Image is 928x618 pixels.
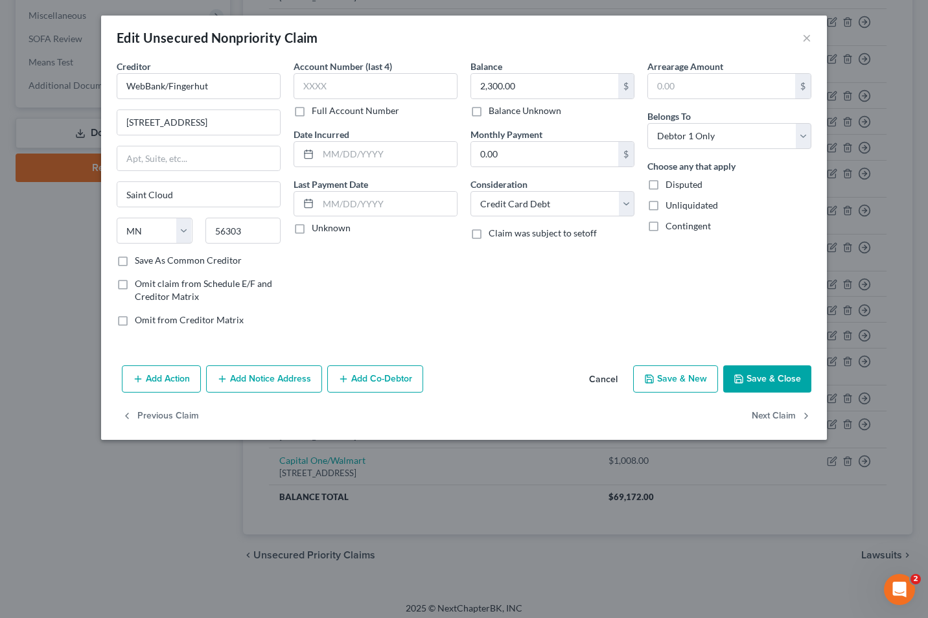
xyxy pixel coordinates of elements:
[294,73,458,99] input: XXXX
[312,104,399,117] label: Full Account Number
[666,220,711,231] span: Contingent
[318,142,457,166] input: MM/DD/YYYY
[471,142,618,166] input: 0.00
[117,110,280,135] input: Enter address...
[117,73,281,99] input: Search creditor by name...
[647,159,736,173] label: Choose any that apply
[666,179,702,190] span: Disputed
[470,177,528,191] label: Consideration
[312,222,351,235] label: Unknown
[294,60,392,73] label: Account Number (last 4)
[117,29,318,47] div: Edit Unsecured Nonpriority Claim
[471,74,618,98] input: 0.00
[327,365,423,393] button: Add Co-Debtor
[884,574,915,605] iframe: Intercom live chat
[470,60,502,73] label: Balance
[135,254,242,267] label: Save As Common Creditor
[117,61,151,72] span: Creditor
[579,367,628,393] button: Cancel
[723,365,811,393] button: Save & Close
[795,74,811,98] div: $
[911,574,921,584] span: 2
[618,74,634,98] div: $
[122,403,199,430] button: Previous Claim
[205,218,281,244] input: Enter zip...
[122,365,201,393] button: Add Action
[647,60,723,73] label: Arrearage Amount
[294,128,349,141] label: Date Incurred
[633,365,718,393] button: Save & New
[618,142,634,166] div: $
[206,365,322,393] button: Add Notice Address
[318,192,457,216] input: MM/DD/YYYY
[489,227,597,238] span: Claim was subject to setoff
[648,74,795,98] input: 0.00
[666,200,718,211] span: Unliquidated
[135,278,272,302] span: Omit claim from Schedule E/F and Creditor Matrix
[470,128,542,141] label: Monthly Payment
[489,104,561,117] label: Balance Unknown
[117,146,280,171] input: Apt, Suite, etc...
[135,314,244,325] span: Omit from Creditor Matrix
[647,111,691,122] span: Belongs To
[294,177,368,191] label: Last Payment Date
[752,403,811,430] button: Next Claim
[802,30,811,45] button: ×
[117,182,280,207] input: Enter city...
